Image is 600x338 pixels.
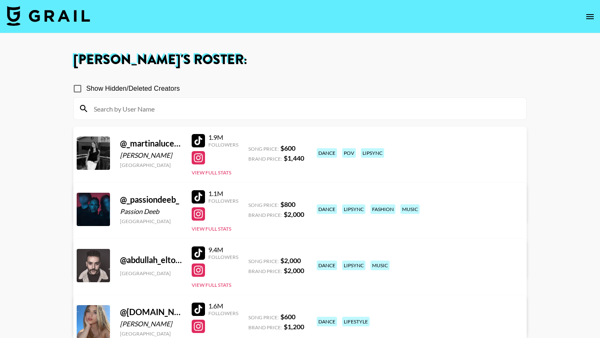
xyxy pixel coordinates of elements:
[248,146,279,152] span: Song Price:
[120,207,182,216] div: Passion Deeb
[284,323,304,331] strong: $ 1,200
[342,148,356,158] div: pov
[7,6,90,26] img: Grail Talent
[120,218,182,224] div: [GEOGRAPHIC_DATA]
[248,156,282,162] span: Brand Price:
[280,313,295,321] strong: $ 600
[400,204,420,214] div: music
[317,204,337,214] div: dance
[208,142,238,148] div: Followers
[317,261,337,270] div: dance
[342,317,370,326] div: lifestyle
[342,204,365,214] div: lipsync
[120,138,182,149] div: @ _martinalucena
[248,324,282,331] span: Brand Price:
[248,314,279,321] span: Song Price:
[317,317,337,326] div: dance
[582,8,598,25] button: open drawer
[280,144,295,152] strong: $ 600
[192,282,231,288] button: View Full Stats
[120,194,182,205] div: @ _passiondeeb_
[248,202,279,208] span: Song Price:
[208,198,238,204] div: Followers
[73,53,527,67] h1: [PERSON_NAME] 's Roster:
[317,148,337,158] div: dance
[248,258,279,264] span: Song Price:
[208,302,238,310] div: 1.6M
[284,266,304,274] strong: $ 2,000
[192,169,231,176] button: View Full Stats
[208,189,238,198] div: 1.1M
[208,133,238,142] div: 1.9M
[284,154,304,162] strong: $ 1,440
[86,84,180,94] span: Show Hidden/Deleted Creators
[248,212,282,218] span: Brand Price:
[120,255,182,265] div: @ abdullah_eltourky
[284,210,304,218] strong: $ 2,000
[280,256,301,264] strong: $ 2,000
[370,204,395,214] div: fashion
[120,331,182,337] div: [GEOGRAPHIC_DATA]
[208,310,238,316] div: Followers
[120,270,182,276] div: [GEOGRAPHIC_DATA]
[89,102,521,115] input: Search by User Name
[370,261,390,270] div: music
[342,261,365,270] div: lipsync
[248,268,282,274] span: Brand Price:
[120,320,182,328] div: [PERSON_NAME]
[192,226,231,232] button: View Full Stats
[120,151,182,159] div: [PERSON_NAME]
[280,200,295,208] strong: $ 800
[361,148,384,158] div: lipsync
[208,254,238,260] div: Followers
[208,246,238,254] div: 9.4M
[120,162,182,168] div: [GEOGRAPHIC_DATA]
[120,307,182,317] div: @ [DOMAIN_NAME]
